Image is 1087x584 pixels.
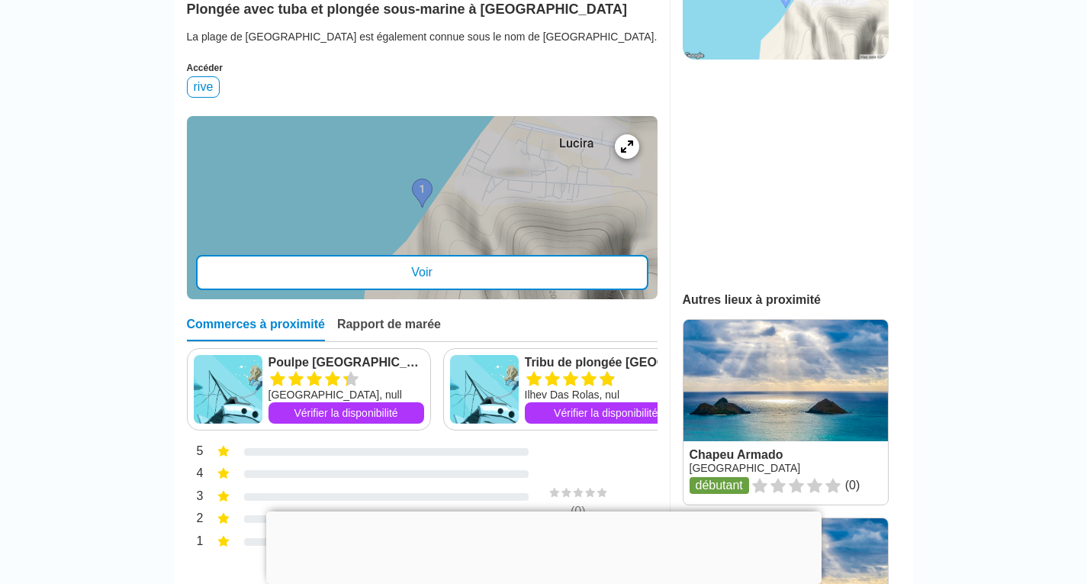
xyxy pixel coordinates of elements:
[337,318,441,331] font: Rapport de marée
[525,402,687,424] a: Vérifier la disponibilité
[450,355,519,424] img: Tribu de plongée Sao Tomé
[269,402,424,424] a: Vérifier la disponibilité
[194,355,262,424] img: Poulpe Angola
[411,266,433,279] font: Voir
[525,356,756,369] font: Tribu de plongée [GEOGRAPHIC_DATA]
[574,505,581,518] font: 0
[525,389,620,401] font: Ilhev Das Rolas, nul
[187,63,223,73] font: Accéder
[571,505,574,518] font: (
[187,116,658,299] a: plan d'entréeVoir
[197,489,204,502] font: 3
[187,2,627,17] font: Plongée avec tuba et plongée sous-marine à [GEOGRAPHIC_DATA]
[269,356,443,369] font: Poulpe [GEOGRAPHIC_DATA]
[197,444,204,457] font: 5
[197,466,204,479] font: 4
[525,355,687,370] a: Tribu de plongée [GEOGRAPHIC_DATA]
[683,293,821,306] font: Autres lieux à proximité
[294,407,397,419] font: Vérifier la disponibilité
[266,511,822,580] iframe: Publicité
[187,31,658,43] font: La plage de [GEOGRAPHIC_DATA] est également connue sous le nom de [GEOGRAPHIC_DATA].
[554,407,658,419] font: Vérifier la disponibilité
[683,75,887,266] iframe: Publicité
[581,505,585,518] font: )
[187,318,325,331] font: Commerces à proximité
[269,355,424,370] a: Poulpe [GEOGRAPHIC_DATA]
[197,511,204,524] font: 2
[197,534,204,547] font: 1
[269,389,402,401] font: [GEOGRAPHIC_DATA], null
[194,80,214,93] font: rive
